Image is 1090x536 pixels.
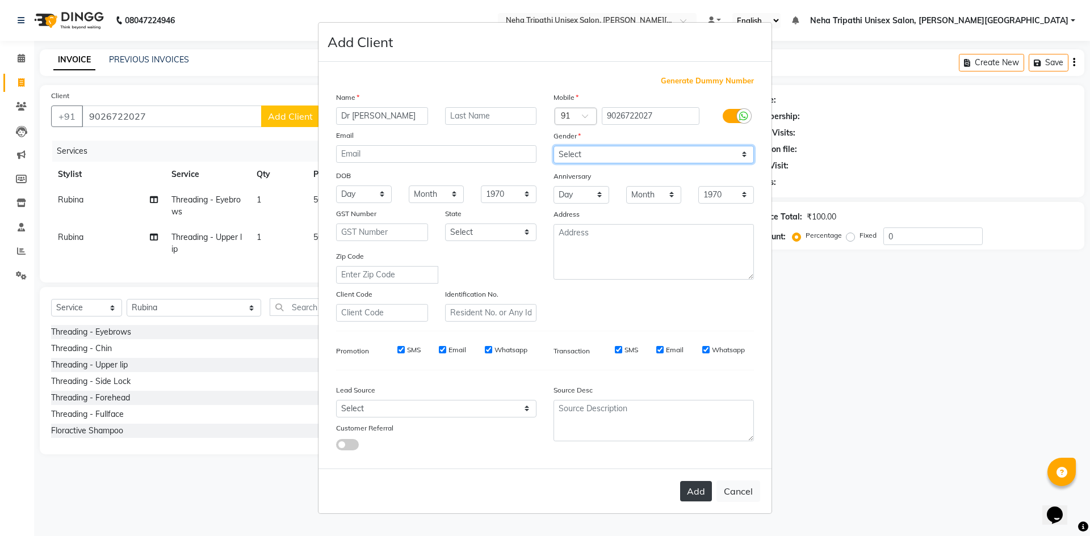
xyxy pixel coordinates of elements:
label: Zip Code [336,251,364,261]
label: SMS [624,345,638,355]
label: SMS [407,345,421,355]
label: GST Number [336,209,376,219]
label: Gender [554,131,581,141]
label: Email [448,345,466,355]
label: Source Desc [554,385,593,395]
input: Email [336,145,536,163]
label: Address [554,209,580,220]
span: Generate Dummy Number [661,75,754,87]
input: Resident No. or Any Id [445,304,537,322]
label: Name [336,92,359,103]
label: Whatsapp [494,345,527,355]
button: Add [680,481,712,501]
label: Identification No. [445,289,498,299]
label: Customer Referral [336,423,393,433]
label: Email [666,345,684,355]
input: First Name [336,107,428,125]
input: Last Name [445,107,537,125]
label: DOB [336,171,351,181]
label: Email [336,130,354,141]
label: Client Code [336,289,372,299]
label: Whatsapp [712,345,745,355]
button: Cancel [716,480,760,502]
input: GST Number [336,223,428,241]
label: Anniversary [554,171,591,182]
input: Mobile [602,107,700,125]
label: Promotion [336,346,369,356]
label: Lead Source [336,385,375,395]
input: Enter Zip Code [336,266,438,284]
iframe: chat widget [1042,491,1079,525]
h4: Add Client [328,32,393,52]
label: State [445,209,462,219]
input: Client Code [336,304,428,322]
label: Transaction [554,346,590,356]
label: Mobile [554,92,578,103]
